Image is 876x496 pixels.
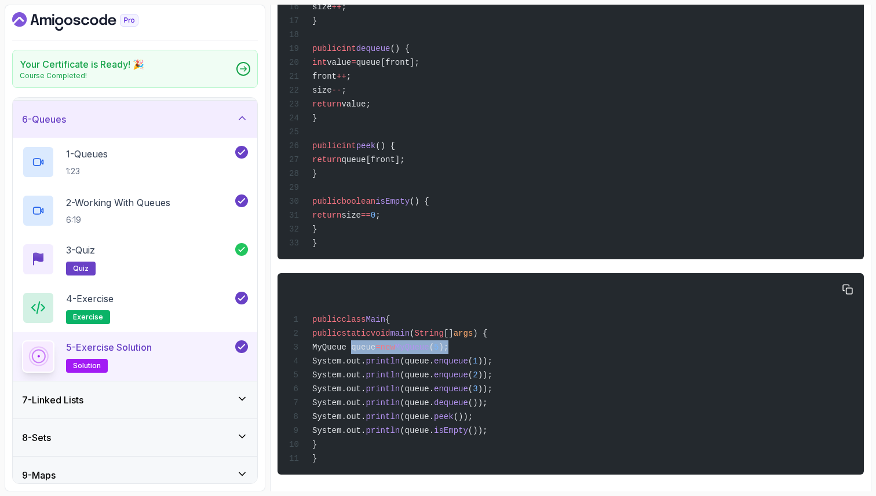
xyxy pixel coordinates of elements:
[366,370,400,380] span: println
[468,370,473,380] span: (
[346,72,351,81] span: ;
[444,329,454,338] span: []
[312,197,341,206] span: public
[366,384,400,394] span: println
[473,357,477,366] span: 1
[22,146,248,178] button: 1-Queues1:23
[400,398,434,407] span: (queue.
[312,315,341,324] span: public
[434,357,468,366] span: enqueue
[434,398,468,407] span: dequeue
[312,155,341,164] span: return
[356,44,390,53] span: dequeue
[66,243,95,257] p: 3 - Quiz
[327,58,351,67] span: value
[400,370,434,380] span: (queue.
[410,329,414,338] span: (
[312,16,317,25] span: }
[312,58,327,67] span: int
[22,468,56,482] h3: 9 - Maps
[351,58,356,67] span: =
[341,100,370,109] span: value;
[341,155,404,164] span: queue[front];
[400,426,434,435] span: (queue.
[312,169,317,178] span: }
[434,384,468,394] span: enqueue
[66,214,170,226] p: 6:19
[312,370,366,380] span: System.out.
[385,315,390,324] span: {
[13,419,257,456] button: 8-Sets
[312,44,341,53] span: public
[66,147,108,161] p: 1 - Queues
[66,340,152,354] p: 5 - Exercise Solution
[356,58,419,67] span: queue[front];
[73,264,89,273] span: quiz
[312,225,317,234] span: }
[468,426,488,435] span: ());
[22,340,248,373] button: 5-Exercise Solutionsolution
[66,292,114,306] p: 4 - Exercise
[312,72,337,81] span: front
[341,44,356,53] span: int
[312,412,366,421] span: System.out.
[478,357,492,366] span: ));
[478,384,492,394] span: ));
[341,141,356,150] span: int
[410,197,429,206] span: () {
[13,101,257,138] button: 6-Queues
[22,393,83,407] h3: 7 - Linked Lists
[395,343,429,352] span: MyQueue
[341,329,370,338] span: static
[312,426,366,435] span: System.out.
[400,357,434,366] span: (queue.
[341,315,366,324] span: class
[341,197,375,206] span: boolean
[429,343,434,352] span: (
[454,329,473,338] span: args
[332,86,342,95] span: --
[13,457,257,494] button: 9-Maps
[390,329,410,338] span: main
[312,2,332,12] span: size
[434,343,439,352] span: 5
[341,86,346,95] span: ;
[12,12,165,31] a: Dashboard
[73,361,101,370] span: solution
[73,313,103,322] span: exercise
[312,141,341,150] span: public
[312,454,317,463] span: }
[473,384,477,394] span: 3
[22,194,248,227] button: 2-Working With Queues6:19
[22,112,66,126] h3: 6 - Queues
[22,431,51,444] h3: 8 - Sets
[371,329,390,338] span: void
[375,197,410,206] span: isEmpty
[332,2,342,12] span: ++
[434,412,454,421] span: peek
[366,357,400,366] span: println
[312,86,332,95] span: size
[337,72,346,81] span: ++
[341,2,346,12] span: ;
[390,44,410,53] span: () {
[439,343,448,352] span: );
[312,329,341,338] span: public
[375,343,380,352] span: =
[312,440,317,449] span: }
[414,329,443,338] span: String
[312,238,317,248] span: }
[312,357,366,366] span: System.out.
[312,100,341,109] span: return
[12,50,258,88] a: Your Certificate is Ready! 🎉Course Completed!
[375,141,395,150] span: () {
[366,315,385,324] span: Main
[478,370,492,380] span: ));
[473,370,477,380] span: 2
[375,211,380,220] span: ;
[312,384,366,394] span: System.out.
[20,57,144,71] h2: Your Certificate is Ready! 🎉
[312,211,341,220] span: return
[434,370,468,380] span: enqueue
[20,71,144,80] p: Course Completed!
